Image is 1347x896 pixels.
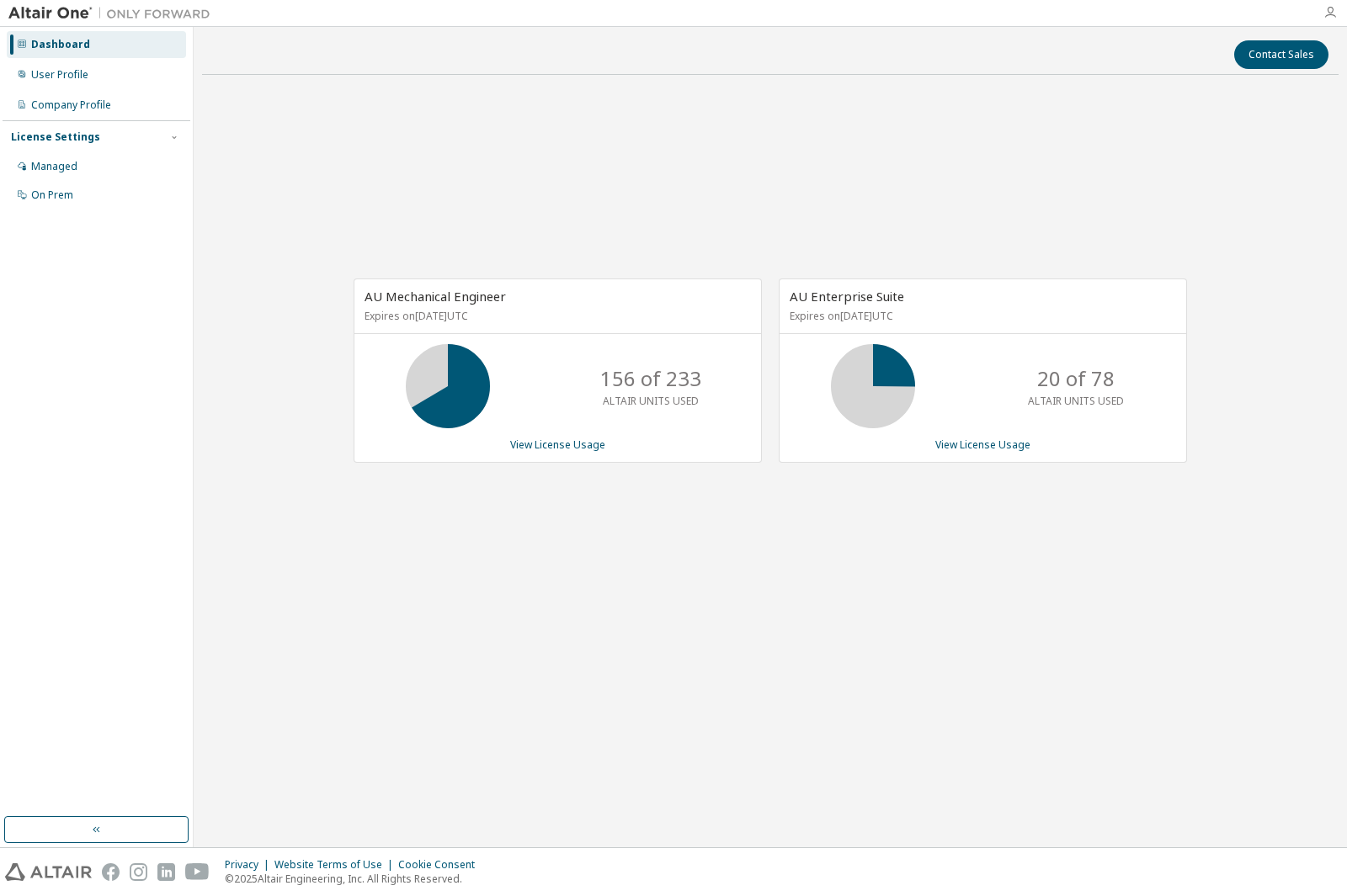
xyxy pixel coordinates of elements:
[185,863,210,881] img: youtube.svg
[8,5,219,22] img: Altair One
[1234,40,1328,69] button: Contact Sales
[225,872,485,886] p: © 2025 Altair Engineering, Inc. All Rights Reserved.
[398,858,485,872] div: Cookie Consent
[365,309,747,323] p: Expires on [DATE] UTC
[130,863,147,881] img: instagram.svg
[600,364,701,393] p: 156 of 233
[365,288,506,305] span: AU Mechanical Engineer
[790,288,904,305] span: AU Enterprise Suite
[1037,364,1115,393] p: 20 of 78
[510,437,605,452] a: View License Usage
[102,863,120,881] img: facebook.svg
[31,38,90,51] div: Dashboard
[1028,394,1124,408] p: ALTAIR UNITS USED
[603,394,699,408] p: ALTAIR UNITS USED
[274,858,398,872] div: Website Terms of Use
[5,863,92,881] img: altair_logo.svg
[225,858,274,872] div: Privacy
[31,188,73,202] div: On Prem
[790,309,1172,323] p: Expires on [DATE] UTC
[31,160,77,173] div: Managed
[31,98,111,112] div: Company Profile
[31,68,88,82] div: User Profile
[157,863,175,881] img: linkedin.svg
[11,130,100,144] div: License Settings
[935,437,1030,452] a: View License Usage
